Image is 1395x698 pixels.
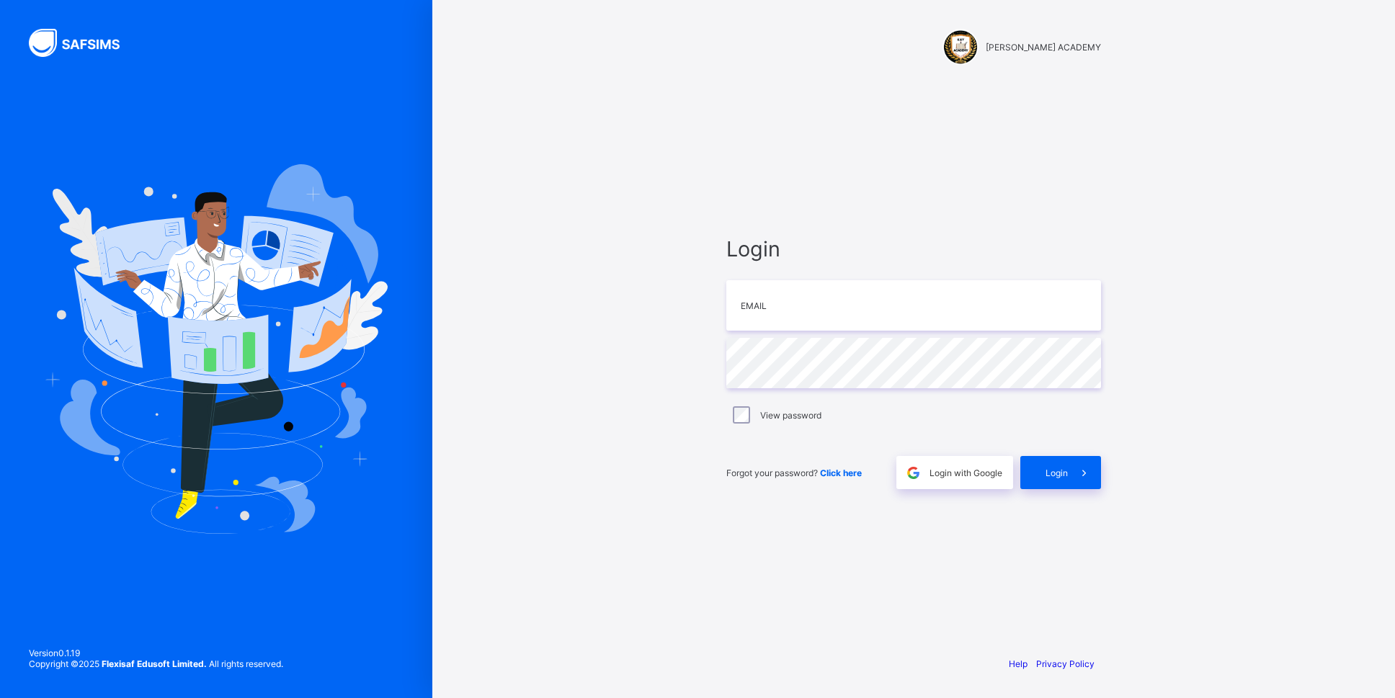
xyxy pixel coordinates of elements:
span: Version 0.1.19 [29,648,283,658]
img: SAFSIMS Logo [29,29,137,57]
span: Forgot your password? [726,467,862,478]
span: Login with Google [930,467,1002,478]
span: Copyright © 2025 All rights reserved. [29,658,283,669]
a: Click here [820,467,862,478]
strong: Flexisaf Edusoft Limited. [102,658,207,669]
span: Login [726,236,1101,261]
img: google.396cfc9801f0270233282035f929180a.svg [905,465,922,481]
img: Hero Image [45,164,388,533]
label: View password [760,410,821,421]
a: Help [1009,658,1028,669]
span: Login [1046,467,1068,478]
a: Privacy Policy [1036,658,1095,669]
span: [PERSON_NAME] ACADEMY [986,42,1101,53]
